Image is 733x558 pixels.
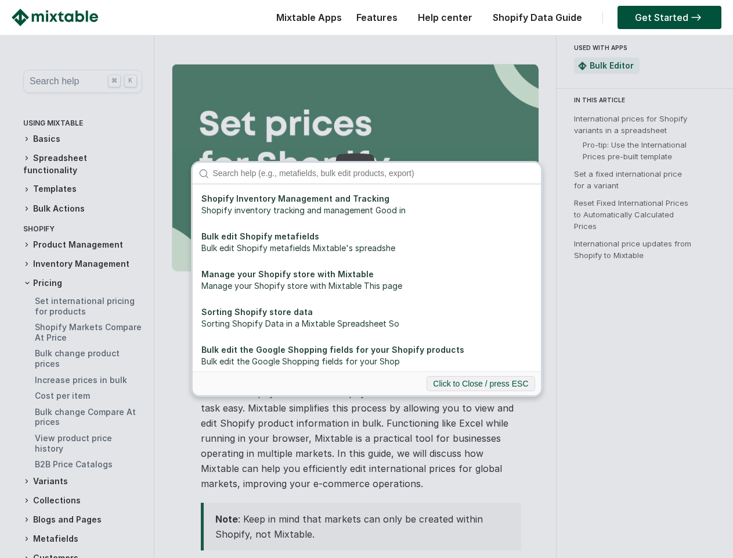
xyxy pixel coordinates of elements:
div: Sorting Shopify Data in a Mixtable Spreadsheet So [201,318,532,330]
a: Shopify Data Guide [487,12,588,23]
button: Click to Close / press ESC [427,376,535,391]
div: Manage your Shopify store with Mixtable This page [201,280,532,292]
div: Shopify inventory tracking and management Good in [201,205,532,216]
a: Sorting Shopify store dataSorting Shopify Data in a Mixtable Spreadsheet So [196,301,538,335]
a: Get Started [618,6,721,29]
div: Sorting Shopify store data [201,306,532,318]
a: Shopify Inventory Management and TrackingShopify inventory tracking and management Good in [196,187,538,222]
img: arrow-right.svg [688,14,704,21]
a: Features [351,12,403,23]
div: Bulk edit the Google Shopping fields for your Shopify products [201,344,532,356]
a: Bulk edit Shopify metafieldsBulk edit Shopify metafields Mixtable's spreadshe [196,225,538,260]
img: Mixtable logo [12,9,98,26]
div: Bulk edit the Google Shopping fields for your Shop [201,356,532,367]
div: Shopify Inventory Management and Tracking [201,193,532,205]
img: search [198,169,209,179]
a: Share Workbook With Shopify DataShare Workbook With Shopify Data There are times [196,376,538,411]
a: Help center [412,12,478,23]
div: Mixtable Apps [270,9,342,32]
div: Bulk edit Shopify metafields [201,231,532,242]
a: Manage your Shopify store with MixtableManage your Shopify store with Mixtable This page [196,263,538,298]
div: Bulk edit Shopify metafields Mixtable's spreadshe [201,242,532,254]
div: Manage your Shopify store with Mixtable [201,269,532,280]
a: Bulk edit the Google Shopping fields for your Shopify productsBulk edit the Google Shopping field... [196,338,538,373]
input: Search [207,163,541,184]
